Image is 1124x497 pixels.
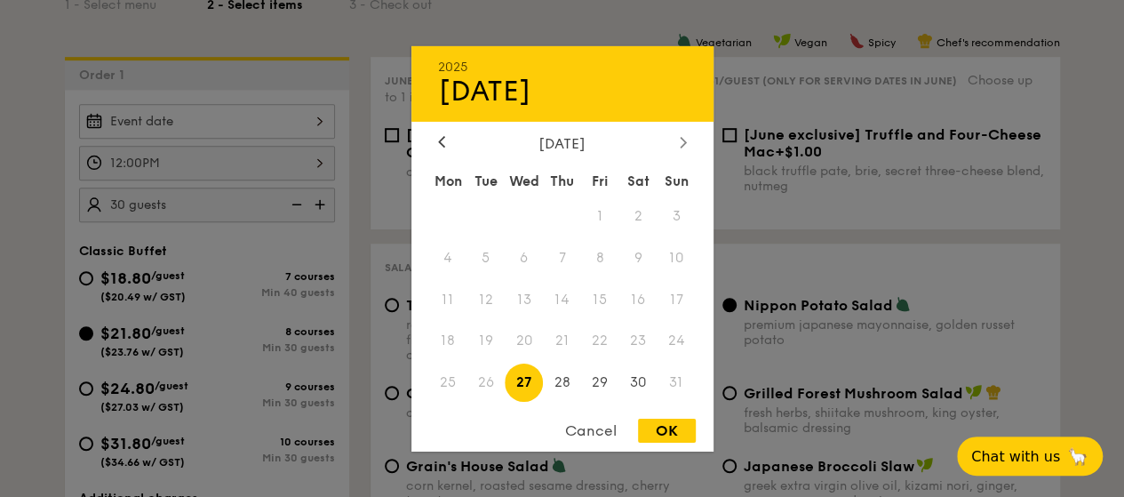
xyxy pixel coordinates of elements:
div: Thu [543,164,581,196]
span: 17 [658,280,696,318]
span: 24 [658,322,696,360]
span: 5 [466,238,505,277]
span: 26 [466,364,505,402]
span: 6 [505,238,543,277]
span: 25 [429,364,467,402]
span: 16 [619,280,658,318]
span: 9 [619,238,658,277]
span: 10 [658,238,696,277]
span: 31 [658,364,696,402]
div: [DATE] [438,134,687,151]
span: 7 [543,238,581,277]
div: Sat [619,164,658,196]
span: 23 [619,322,658,360]
span: 21 [543,322,581,360]
div: [DATE] [438,74,687,108]
div: Sun [658,164,696,196]
span: 30 [619,364,658,402]
span: Chat with us [971,448,1060,465]
span: 15 [581,280,619,318]
span: 12 [466,280,505,318]
span: 8 [581,238,619,277]
div: Wed [505,164,543,196]
span: 27 [505,364,543,402]
span: 19 [466,322,505,360]
div: Cancel [547,419,634,443]
div: 2025 [438,59,687,74]
span: 28 [543,364,581,402]
span: 29 [581,364,619,402]
span: 14 [543,280,581,318]
div: Fri [581,164,619,196]
span: 1 [581,196,619,235]
span: 18 [429,322,467,360]
div: OK [638,419,696,443]
div: Tue [466,164,505,196]
button: Chat with us🦙 [957,437,1103,476]
div: Mon [429,164,467,196]
span: 22 [581,322,619,360]
span: 11 [429,280,467,318]
span: 13 [505,280,543,318]
span: 20 [505,322,543,360]
span: 2 [619,196,658,235]
span: 🦙 [1067,446,1088,467]
span: 4 [429,238,467,277]
span: 3 [658,196,696,235]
